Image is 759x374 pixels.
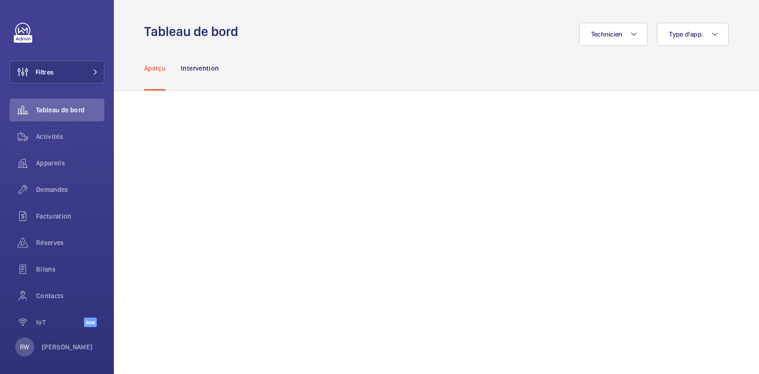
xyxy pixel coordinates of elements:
[36,265,104,274] span: Bilans
[36,158,104,168] span: Appareils
[579,23,648,46] button: Technicien
[36,211,104,221] span: Facturation
[84,318,97,327] span: Beta
[36,291,104,301] span: Contacts
[36,105,104,115] span: Tableau de bord
[36,318,84,327] span: IoT
[36,238,104,247] span: Réserves
[657,23,729,46] button: Type d'app.
[9,61,104,83] button: Filtres
[591,30,623,38] span: Technicien
[36,67,54,77] span: Filtres
[36,132,104,141] span: Activités
[181,64,219,73] p: Intervention
[144,64,166,73] p: Aperçu
[669,30,703,38] span: Type d'app.
[42,342,93,352] p: [PERSON_NAME]
[36,185,104,194] span: Demandes
[144,23,244,40] h1: Tableau de bord
[20,342,29,352] p: RW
